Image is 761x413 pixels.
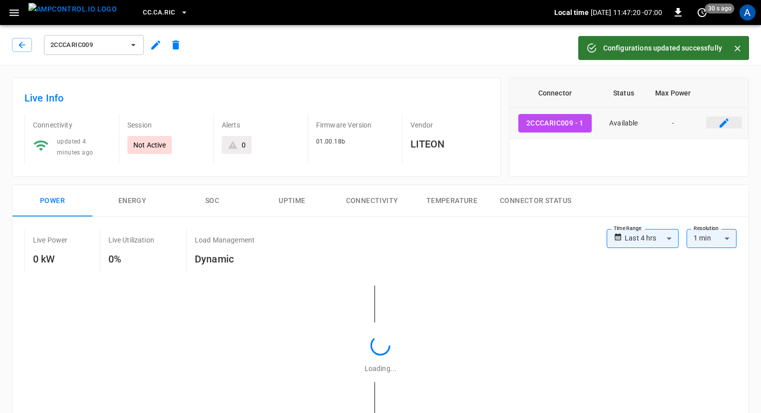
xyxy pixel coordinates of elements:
th: Status [601,78,647,108]
button: Connector Status [492,185,579,217]
div: 1 min [687,229,737,248]
button: Energy [92,185,172,217]
label: Resolution [694,224,719,232]
span: updated 4 minutes ago [57,138,93,156]
th: Max Power [647,78,700,108]
button: Temperature [412,185,492,217]
button: Power [12,185,92,217]
button: Uptime [252,185,332,217]
td: - [647,108,700,139]
span: 2CCCARIC009 [50,39,124,51]
h6: 0 kW [33,251,68,267]
span: 01.00.18b [316,138,346,145]
button: Connectivity [332,185,412,217]
p: Firmware Version [316,120,394,130]
p: Local time [554,7,589,17]
span: CC.CA.RIC [143,7,175,18]
button: SOC [172,185,252,217]
div: 0 [242,140,246,150]
button: CC.CA.RIC [139,3,192,22]
p: Live Utilization [108,235,154,245]
th: Connector [509,78,601,108]
button: 2CCCARIC009 [44,35,144,55]
div: profile-icon [740,4,756,20]
p: Load Management [195,235,255,245]
button: 2CCCARIC009 - 1 [518,114,592,132]
table: connector table [509,78,749,139]
label: Time Range [614,224,642,232]
h6: 0% [108,251,154,267]
div: Configurations updated successfully [603,39,722,57]
button: set refresh interval [694,4,710,20]
p: [DATE] 11:47:20 -07:00 [591,7,662,17]
div: Last 4 hrs [625,229,679,248]
h6: Live Info [24,90,488,106]
p: Connectivity [33,120,111,130]
span: 30 s ago [705,3,735,13]
td: Available [601,108,647,139]
p: Vendor [410,120,488,130]
p: Session [127,120,205,130]
p: Live Power [33,235,68,245]
h6: LITEON [410,136,488,152]
h6: Dynamic [195,251,255,267]
img: ampcontrol.io logo [28,3,117,15]
button: Close [730,41,745,56]
span: Loading... [365,364,396,372]
p: Alerts [222,120,300,130]
p: Not Active [133,140,166,150]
